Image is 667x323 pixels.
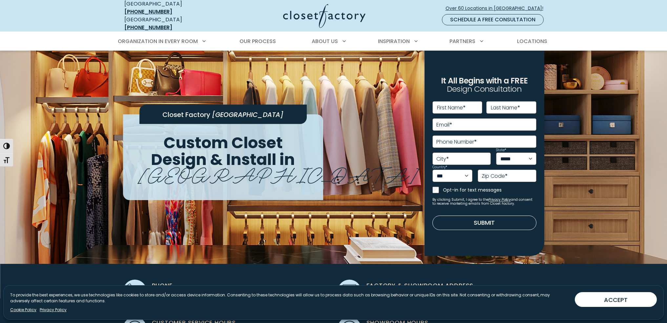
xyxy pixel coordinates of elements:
[517,37,547,45] span: Locations
[437,105,466,110] label: First Name
[432,166,447,169] label: Country
[162,110,210,119] span: Closet Factory
[441,75,528,86] span: It All Begins with a FREE
[436,122,452,127] label: Email
[436,156,449,162] label: City
[482,173,508,179] label: Zip Code
[491,105,520,110] label: Last Name
[283,4,365,28] img: Closet Factory Logo
[432,216,536,230] button: Submit
[449,37,475,45] span: Partners
[432,198,536,206] small: By clicking Submit, I agree to the and consent to receive marketing emails from Closet Factory.
[138,158,419,188] span: [GEOGRAPHIC_DATA]
[312,37,338,45] span: About Us
[212,110,283,119] span: [GEOGRAPHIC_DATA]
[445,3,549,14] a: Over 60 Locations in [GEOGRAPHIC_DATA]!
[442,14,544,25] a: Schedule a Free Consultation
[447,84,522,95] span: Design Consultation
[10,292,570,304] p: To provide the best experiences, we use technologies like cookies to store and/or access device i...
[124,8,172,15] a: [PHONE_NUMBER]
[489,197,511,202] a: Privacy Policy
[152,281,173,290] span: Phone
[366,281,474,290] span: Factory & Showroom Address
[113,32,554,51] nav: Primary Menu
[496,149,506,152] label: State
[151,132,295,171] span: Custom Closet Design & Install in
[378,37,410,45] span: Inspiration
[10,307,36,313] a: Cookie Policy
[575,292,657,307] button: ACCEPT
[240,37,276,45] span: Our Process
[124,24,172,31] a: [PHONE_NUMBER]
[443,187,536,193] label: Opt-in for text messages
[446,5,549,12] span: Over 60 Locations in [GEOGRAPHIC_DATA]!
[436,139,477,145] label: Phone Number
[118,37,198,45] span: Organization in Every Room
[124,16,219,32] div: [GEOGRAPHIC_DATA]
[40,307,67,313] a: Privacy Policy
